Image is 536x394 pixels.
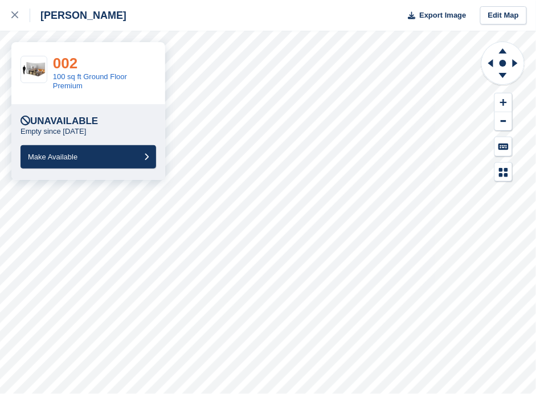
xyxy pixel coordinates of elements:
div: Unavailable [21,116,98,127]
p: Empty since [DATE] [21,127,86,136]
button: Make Available [21,145,156,169]
span: Export Image [419,10,466,21]
button: Keyboard Shortcuts [495,137,512,156]
span: Make Available [28,153,77,161]
a: Edit Map [480,6,527,25]
img: 100-sqft-unit.jpg [21,60,47,79]
button: Export Image [402,6,467,25]
button: Map Legend [495,163,512,182]
a: 100 sq ft Ground Floor Premium [53,72,127,90]
button: Zoom Out [495,112,512,131]
div: [PERSON_NAME] [30,9,126,22]
a: 002 [53,55,77,72]
button: Zoom In [495,93,512,112]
